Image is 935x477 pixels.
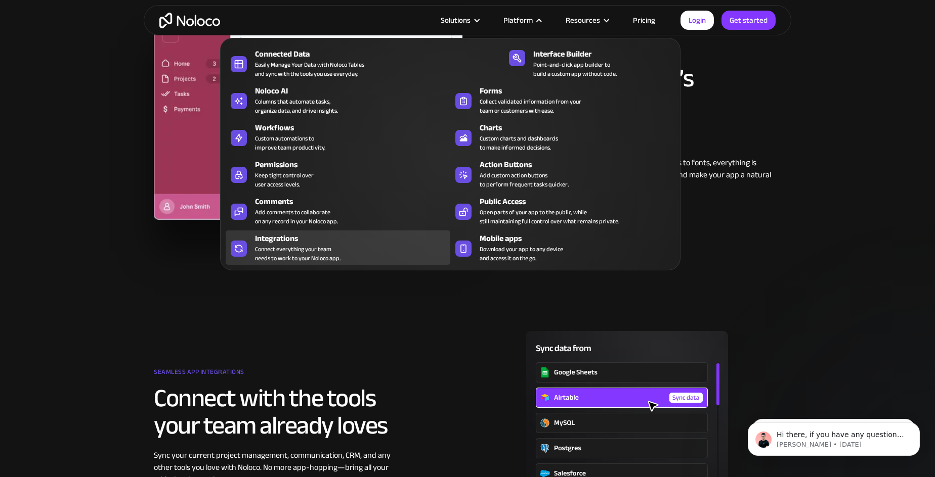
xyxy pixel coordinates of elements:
div: Custom charts and dashboards to make informed decisions. [480,134,558,152]
div: Add comments to collaborate on any record in your Noloco app. [255,208,338,226]
a: WorkflowsCustom automations toimprove team productivity. [226,120,450,154]
div: Forms [480,85,679,97]
div: Action Buttons [480,159,679,171]
div: Solutions [441,14,471,27]
a: Public AccessOpen parts of your app to the public, whilestill maintaining full control over what ... [450,194,675,228]
div: Mobile apps [480,232,679,245]
span: Download your app to any device and access it on the go. [480,245,563,263]
div: Noloco AI [255,85,455,97]
a: CommentsAdd comments to collaborateon any record in your Noloco app. [226,194,450,228]
a: Noloco AIColumns that automate tasks,organize data, and drive insights. [226,83,450,117]
div: Charts [480,122,679,134]
div: Open parts of your app to the public, while still maintaining full control over what remains priv... [480,208,619,226]
div: Connected Data [255,48,455,60]
div: Integrations [255,232,455,245]
a: home [159,13,220,28]
div: Easily Manage Your Data with Noloco Tables and sync with the tools you use everyday. [255,60,364,78]
div: Keep tight control over user access levels. [255,171,314,189]
a: Pricing [620,14,668,27]
div: Solutions [428,14,491,27]
a: FormsCollect validated information from yourteam or customers with ease. [450,83,675,117]
div: Resources [553,14,620,27]
h2: Connect with the tools your team already loves [154,385,409,439]
div: Resources [566,14,600,27]
div: Comments [255,196,455,208]
div: Connect everything your team needs to work to your Noloco app. [255,245,341,263]
a: Get started [721,11,776,30]
div: Collect validated information from your team or customers with ease. [480,97,581,115]
a: Login [681,11,714,30]
a: Connected DataEasily Manage Your Data with Noloco Tablesand sync with the tools you use everyday. [226,46,450,80]
div: Add custom action buttons to perform frequent tasks quicker. [480,171,569,189]
a: IntegrationsConnect everything your teamneeds to work to your Noloco app. [226,230,450,265]
div: Platform [491,14,553,27]
div: Columns that automate tasks, organize data, and drive insights. [255,97,338,115]
a: Interface BuilderPoint-and-click app builder tobuild a custom app without code. [504,46,622,80]
nav: Platform [220,24,681,270]
div: Custom automations to improve team productivity. [255,134,325,152]
a: PermissionsKeep tight control overuser access levels. [226,157,450,191]
a: Action ButtonsAdd custom action buttonsto perform frequent tasks quicker. [450,157,675,191]
a: Mobile appsDownload your app to any deviceand access it on the go. [450,230,675,265]
div: Permissions [255,159,455,171]
iframe: Intercom notifications message [733,401,935,472]
div: Point-and-click app builder to build a custom app without code. [533,60,617,78]
div: Seamless app integrations [154,364,409,385]
div: Platform [503,14,533,27]
div: Workflows [255,122,455,134]
a: ChartsCustom charts and dashboardsto make informed decisions. [450,120,675,154]
div: Public Access [480,196,679,208]
div: Interface Builder [533,48,626,60]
